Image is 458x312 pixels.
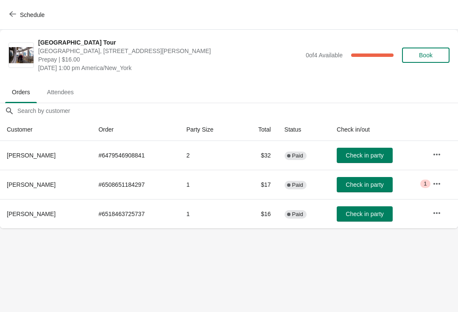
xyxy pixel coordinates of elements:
span: Schedule [20,11,45,18]
span: Prepay | $16.00 [38,55,302,64]
span: [GEOGRAPHIC_DATA], [STREET_ADDRESS][PERSON_NAME] [38,47,302,55]
span: Paid [292,182,303,188]
span: Check in party [346,181,383,188]
img: City Hall Tower Tour [9,47,34,64]
button: Check in party [337,177,393,192]
td: 1 [179,199,239,228]
td: # 6479546908841 [92,141,179,170]
td: $17 [239,170,277,199]
th: Party Size [179,118,239,141]
span: Paid [292,211,303,218]
td: 1 [179,170,239,199]
td: # 6518463725737 [92,199,179,228]
button: Schedule [4,7,51,22]
td: $16 [239,199,277,228]
th: Total [239,118,277,141]
span: Orders [5,84,37,100]
th: Check in/out [330,118,426,141]
input: Search by customer [17,103,458,118]
button: Book [402,48,450,63]
span: Check in party [346,211,383,217]
span: [PERSON_NAME] [7,152,56,159]
span: Attendees [40,84,81,100]
th: Status [278,118,330,141]
span: 0 of 4 Available [306,52,343,59]
th: Order [92,118,179,141]
span: 1 [424,180,427,187]
td: 2 [179,141,239,170]
span: [DATE] 1:00 pm America/New_York [38,64,302,72]
span: [PERSON_NAME] [7,181,56,188]
button: Check in party [337,206,393,222]
span: [GEOGRAPHIC_DATA] Tour [38,38,302,47]
td: $32 [239,141,277,170]
button: Check in party [337,148,393,163]
span: [PERSON_NAME] [7,211,56,217]
span: Check in party [346,152,383,159]
td: # 6508651184297 [92,170,179,199]
span: Paid [292,152,303,159]
span: Book [419,52,433,59]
